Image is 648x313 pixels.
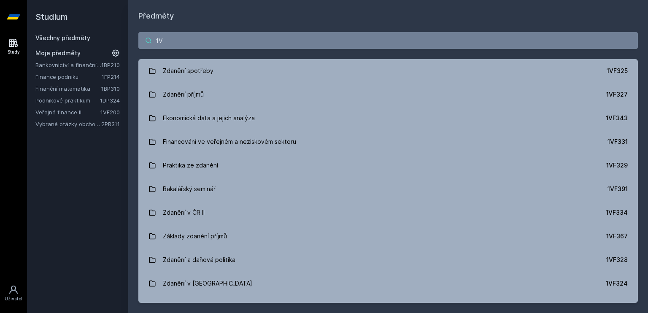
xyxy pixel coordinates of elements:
div: 1VF331 [607,138,628,146]
span: Moje předměty [35,49,81,57]
a: Financování ve veřejném a neziskovém sektoru 1VF331 [138,130,638,154]
div: 1VF334 [606,208,628,217]
a: 2PR311 [101,121,120,127]
a: 1FP214 [102,73,120,80]
a: Zdanění v [GEOGRAPHIC_DATA] 1VF324 [138,272,638,295]
div: Zdanění příjmů [163,86,204,103]
div: Zdanění v ČR II [163,204,205,221]
div: 1VF325 [607,67,628,75]
a: 1DP324 [100,97,120,104]
a: Finance podniku [35,73,102,81]
a: Praktika ze zdanění 1VF329 [138,154,638,177]
a: Study [2,34,25,59]
a: Všechny předměty [35,34,90,41]
div: Praktika ze zdanění [163,157,218,174]
div: 1VF367 [606,232,628,240]
div: Study [8,49,20,55]
a: Zdanění spotřeby 1VF325 [138,59,638,83]
a: 1BP210 [101,62,120,68]
a: 1VF200 [100,109,120,116]
div: 1VF343 [606,114,628,122]
a: Veřejné finance II [35,108,100,116]
input: Název nebo ident předmětu… [138,32,638,49]
div: Zdanění a daňová politika [163,251,235,268]
a: 1BP310 [101,85,120,92]
a: Zdanění a daňová politika 1VF328 [138,248,638,272]
div: 1VF391 [607,185,628,193]
a: Bakalářský seminář 1VF391 [138,177,638,201]
div: 1VF327 [606,90,628,99]
a: Uživatel [2,281,25,306]
div: Financování ve veřejném a neziskovém sektoru [163,133,296,150]
a: Podnikové praktikum [35,96,100,105]
a: Bankovnictví a finanční instituce [35,61,101,69]
a: Zdanění příjmů 1VF327 [138,83,638,106]
div: 1VF328 [606,256,628,264]
a: Finanční matematika [35,84,101,93]
a: Vybrané otázky obchodního práva [35,120,101,128]
a: Základy zdanění příjmů 1VF367 [138,224,638,248]
h1: Předměty [138,10,638,22]
div: 1VF329 [606,161,628,170]
div: Uživatel [5,296,22,302]
div: Zdanění v [GEOGRAPHIC_DATA] [163,275,252,292]
div: Základy zdanění příjmů [163,228,227,245]
div: Ekonomická data a jejich analýza [163,110,255,127]
div: Zdanění spotřeby [163,62,213,79]
a: Ekonomická data a jejich analýza 1VF343 [138,106,638,130]
a: Zdanění v ČR II 1VF334 [138,201,638,224]
div: Bakalářský seminář [163,181,216,197]
div: 1VF324 [606,279,628,288]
